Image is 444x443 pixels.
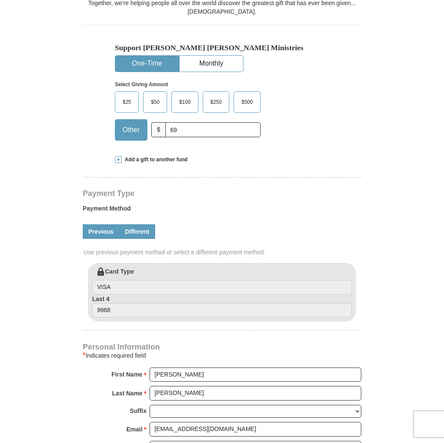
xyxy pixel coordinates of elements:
[83,204,361,217] label: Payment Method
[112,387,143,399] strong: Last Name
[206,96,226,108] span: $250
[165,122,261,137] input: Other Amount
[126,423,142,435] strong: Email
[118,124,144,136] span: Other
[118,96,135,108] span: $25
[84,248,362,256] span: Use previous payment method or select a different payment method.
[119,224,155,239] a: Different
[115,43,329,52] h5: Support [PERSON_NAME] [PERSON_NAME] Ministries
[92,280,352,295] input: Card Type
[83,190,361,197] h4: Payment Type
[115,56,179,72] button: One-Time
[122,156,188,163] span: Add a gift to another fund
[83,344,361,350] h4: Personal Information
[92,303,352,318] input: Last 4
[237,96,257,108] span: $500
[151,122,166,137] span: $
[83,350,361,361] div: Indicates required field
[180,56,243,72] button: Monthly
[92,295,352,318] label: Last 4
[147,96,164,108] span: $50
[111,368,142,380] strong: First Name
[115,81,168,87] strong: Select Giving Amount
[92,267,352,295] label: Card Type
[83,224,119,239] a: Previous
[130,405,147,417] strong: Suffix
[175,96,195,108] span: $100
